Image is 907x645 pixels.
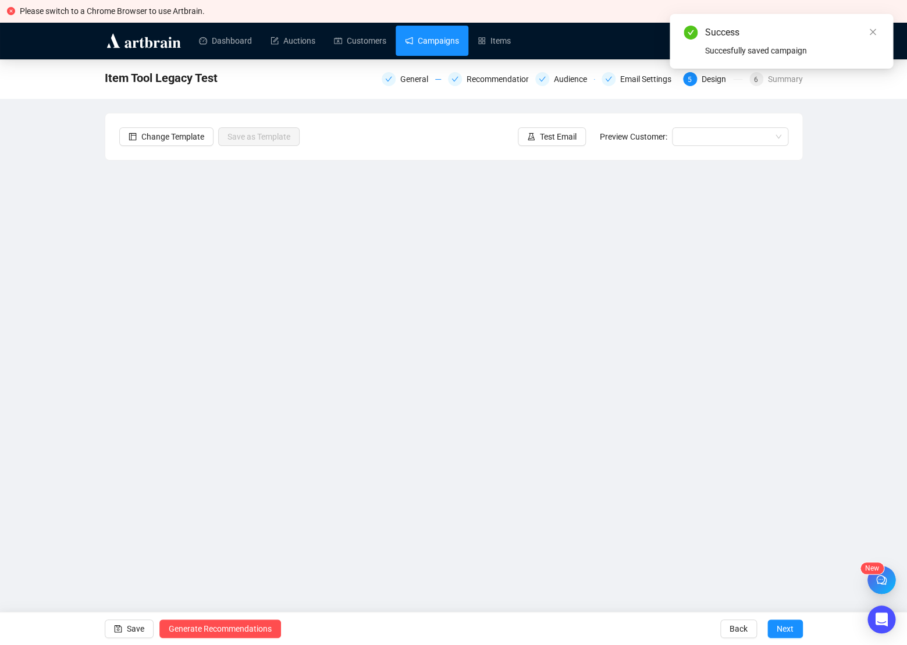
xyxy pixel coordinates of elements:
span: close [869,28,877,36]
a: Customers [334,26,386,56]
span: check [605,76,612,83]
button: Test Email [518,127,586,146]
span: check [451,76,458,83]
span: Generate Recommendations [169,612,272,645]
div: Please switch to a Chrome Browser to use Artbrain. [20,5,900,17]
button: Generate Recommendations [159,619,281,638]
span: Test Email [540,130,577,143]
div: Open Intercom Messenger [867,605,895,633]
button: New [867,566,895,594]
div: Recommendations [467,72,542,86]
div: General [400,72,435,86]
span: save [114,625,122,633]
a: Close [866,26,879,38]
button: Save [105,619,154,638]
a: Items [478,26,511,56]
div: Design [702,72,733,86]
div: 5Design [683,72,742,86]
div: Summary [768,72,803,86]
div: Audience [535,72,595,86]
span: comment [876,575,887,585]
a: Auctions [271,26,315,56]
button: Next [767,619,803,638]
span: experiment [527,133,535,141]
span: Preview Customer: [600,132,667,141]
img: logo [105,31,183,50]
div: Recommendations [448,72,528,86]
a: Dashboard [199,26,252,56]
span: layout [129,133,137,141]
a: Campaigns [405,26,459,56]
span: check [385,76,392,83]
button: Change Template [119,127,214,146]
span: 5 [688,76,692,84]
span: check-circle [684,26,698,40]
div: Email Settings [602,72,676,86]
div: Email Settings [620,72,678,86]
div: Audience [554,72,594,86]
span: 6 [754,76,758,84]
span: Change Template [141,130,204,143]
div: Succesfully saved campaign [705,44,879,57]
span: Save [127,612,144,645]
div: General [382,72,441,86]
button: Back [720,619,757,638]
div: 6Summary [749,72,803,86]
sup: New [860,562,884,574]
button: Save as Template [218,127,300,146]
span: close-circle [7,7,15,15]
span: Item Tool Legacy Test [105,69,218,87]
span: check [539,76,546,83]
span: Back [730,612,748,645]
div: Success [705,26,879,40]
span: Next [777,612,794,645]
